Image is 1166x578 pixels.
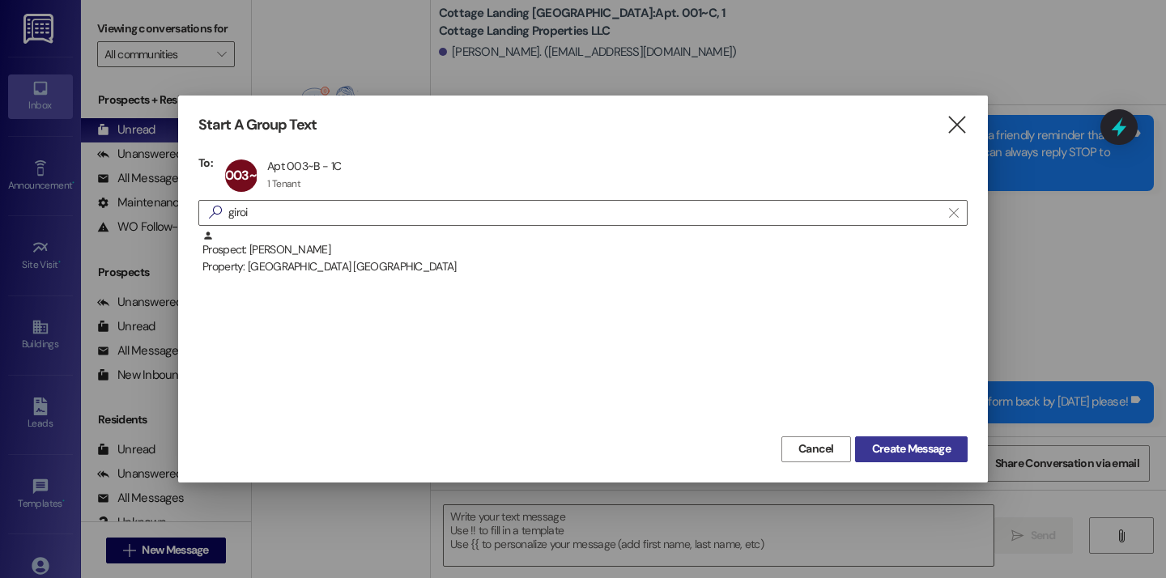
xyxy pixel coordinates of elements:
[267,159,341,173] div: Apt 003~B - 1C
[198,230,968,270] div: Prospect: [PERSON_NAME]Property: [GEOGRAPHIC_DATA] [GEOGRAPHIC_DATA]
[949,206,958,219] i: 
[198,155,213,170] h3: To:
[798,440,834,457] span: Cancel
[855,436,968,462] button: Create Message
[946,117,968,134] i: 
[872,440,951,457] span: Create Message
[202,204,228,221] i: 
[202,230,968,276] div: Prospect: [PERSON_NAME]
[198,116,317,134] h3: Start A Group Text
[225,167,263,184] span: 003~B
[941,201,967,225] button: Clear text
[202,258,968,275] div: Property: [GEOGRAPHIC_DATA] [GEOGRAPHIC_DATA]
[228,202,941,224] input: Search for any contact or apartment
[267,177,300,190] div: 1 Tenant
[781,436,851,462] button: Cancel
